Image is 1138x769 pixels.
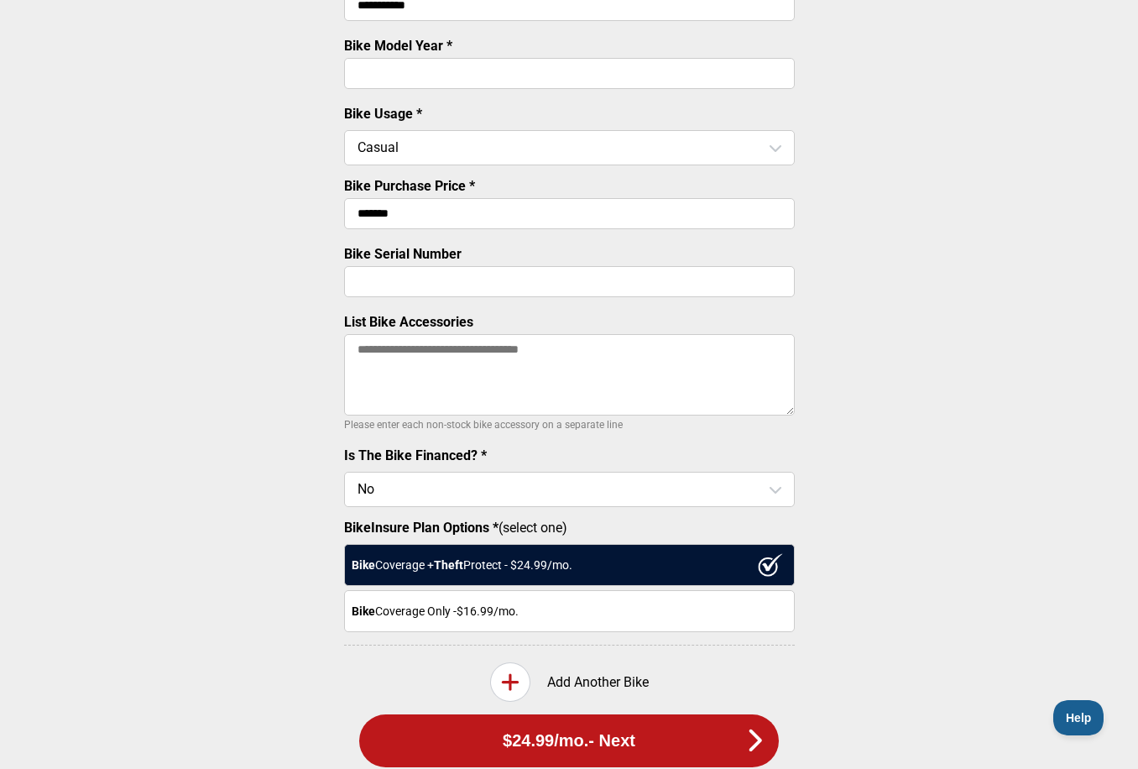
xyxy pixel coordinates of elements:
[359,714,779,767] button: $24.99/mo.- Next
[344,520,795,536] label: (select one)
[344,106,422,122] label: Bike Usage *
[344,447,487,463] label: Is The Bike Financed? *
[344,544,795,586] div: Coverage + Protect - $ 24.99 /mo.
[434,558,463,572] strong: Theft
[352,558,375,572] strong: Bike
[344,590,795,632] div: Coverage Only - $16.99 /mo.
[344,314,473,330] label: List Bike Accessories
[344,662,795,702] div: Add Another Bike
[344,415,795,435] p: Please enter each non-stock bike accessory on a separate line
[352,604,375,618] strong: Bike
[344,520,499,536] strong: BikeInsure Plan Options *
[1053,700,1104,735] iframe: Toggle Customer Support
[344,246,462,262] label: Bike Serial Number
[554,731,588,751] span: /mo.
[344,178,475,194] label: Bike Purchase Price *
[758,553,783,577] img: ux1sgP1Haf775SAghJI38DyDlYP+32lKFAAAAAElFTkSuQmCC
[344,38,452,54] label: Bike Model Year *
